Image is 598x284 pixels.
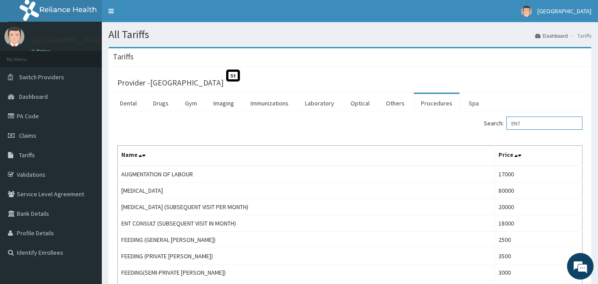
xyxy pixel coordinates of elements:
a: Online [31,48,52,54]
h1: All Tariffs [108,29,591,40]
td: 3500 [494,248,582,265]
td: 20000 [494,199,582,215]
div: Minimize live chat window [145,4,166,26]
img: User Image [4,27,24,47]
span: [GEOGRAPHIC_DATA] [537,7,591,15]
label: Search: [484,117,583,130]
td: 2500 [494,232,582,248]
input: Search: [506,117,583,130]
img: d_794563401_company_1708531726252_794563401 [16,44,36,66]
span: St [226,70,240,82]
textarea: Type your message and hit 'Enter' [4,190,169,221]
span: Claims [19,132,36,140]
a: Optical [343,94,377,113]
a: Drugs [146,94,176,113]
td: FEEDING (GENERAL [PERSON_NAME]) [118,232,495,248]
th: Name [118,146,495,166]
td: [MEDICAL_DATA] [118,183,495,199]
a: Imaging [206,94,241,113]
a: Dental [113,94,144,113]
span: Tariffs [19,151,35,159]
td: 80000 [494,183,582,199]
a: Immunizations [243,94,296,113]
a: Dashboard [535,32,568,39]
a: Others [379,94,412,113]
img: User Image [521,6,532,17]
span: Switch Providers [19,73,64,81]
td: [MEDICAL_DATA] (SUBSEQUENT VISIT PER MONTH) [118,199,495,215]
a: Spa [462,94,486,113]
td: ENT CONSULT (SUBSEQUENT VISIT IN MONTH) [118,215,495,232]
a: Laboratory [298,94,341,113]
td: FEEDING(SEMI-PRIVATE [PERSON_NAME]) [118,265,495,281]
td: AUGMENTATION OF LABOUR [118,166,495,183]
td: 17000 [494,166,582,183]
a: Gym [178,94,204,113]
span: We're online! [51,86,122,175]
td: 3000 [494,265,582,281]
h3: Tariffs [113,53,134,61]
td: FEEDING (PRIVATE [PERSON_NAME]) [118,248,495,265]
div: Chat with us now [46,50,149,61]
td: 18000 [494,215,582,232]
li: Tariffs [569,32,591,39]
span: Dashboard [19,93,48,101]
h3: Provider - [GEOGRAPHIC_DATA] [117,79,224,87]
th: Price [494,146,582,166]
a: Procedures [414,94,459,113]
p: [GEOGRAPHIC_DATA] [31,36,104,44]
